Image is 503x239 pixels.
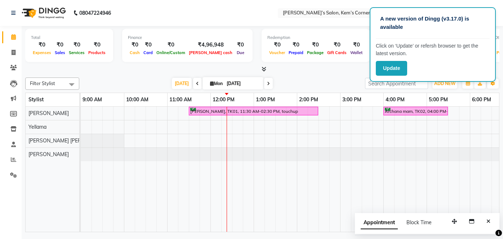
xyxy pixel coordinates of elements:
[348,50,364,55] span: Wallet
[142,50,155,55] span: Card
[325,41,348,49] div: ₹0
[267,41,287,49] div: ₹0
[128,50,142,55] span: Cash
[380,15,485,31] p: A new version of Dingg (v3.17.0) is available
[365,78,428,89] input: Search Appointment
[155,50,187,55] span: Online/Custom
[155,41,187,49] div: ₹0
[172,78,192,89] span: [DATE]
[28,124,46,130] span: Yellama
[432,79,457,89] button: ADD NEW
[305,50,325,55] span: Package
[376,42,490,57] p: Click on ‘Update’ or refersh browser to get the latest version.
[287,50,305,55] span: Prepaid
[287,41,305,49] div: ₹0
[86,50,107,55] span: Products
[340,94,363,105] a: 3:00 PM
[18,3,68,23] img: logo
[190,108,317,115] div: [PERSON_NAME], TK01, 11:30 AM-02:30 PM, touchup
[128,41,142,49] div: ₹0
[254,94,277,105] a: 1:00 PM
[211,94,236,105] a: 12:00 PM
[28,96,44,103] span: Stylist
[86,41,107,49] div: ₹0
[79,3,111,23] b: 08047224946
[208,81,224,86] span: Mon
[28,137,111,144] span: [PERSON_NAME] [PERSON_NAME]
[53,50,67,55] span: Sales
[67,50,86,55] span: Services
[361,216,398,229] span: Appointment
[235,50,246,55] span: Due
[142,41,155,49] div: ₹0
[427,94,450,105] a: 5:00 PM
[28,151,69,158] span: [PERSON_NAME]
[234,41,247,49] div: ₹0
[483,216,494,227] button: Close
[31,50,53,55] span: Expenses
[124,94,150,105] a: 10:00 AM
[470,94,493,105] a: 6:00 PM
[384,108,447,115] div: Archana mam, TK02, 04:00 PM-05:30 PM, touchup
[67,41,86,49] div: ₹0
[128,35,247,41] div: Finance
[30,80,55,86] span: Filter Stylist
[224,78,261,89] input: 2025-09-01
[31,41,53,49] div: ₹0
[305,41,325,49] div: ₹0
[297,94,320,105] a: 2:00 PM
[325,50,348,55] span: Gift Cards
[187,41,234,49] div: ₹4,96,948
[168,94,193,105] a: 11:00 AM
[434,81,455,86] span: ADD NEW
[187,50,234,55] span: [PERSON_NAME] cash
[31,35,107,41] div: Total
[81,94,104,105] a: 9:00 AM
[376,61,407,76] button: Update
[348,41,364,49] div: ₹0
[384,94,406,105] a: 4:00 PM
[267,50,287,55] span: Voucher
[53,41,67,49] div: ₹0
[28,110,69,116] span: [PERSON_NAME]
[267,35,364,41] div: Redemption
[406,219,432,226] span: Block Time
